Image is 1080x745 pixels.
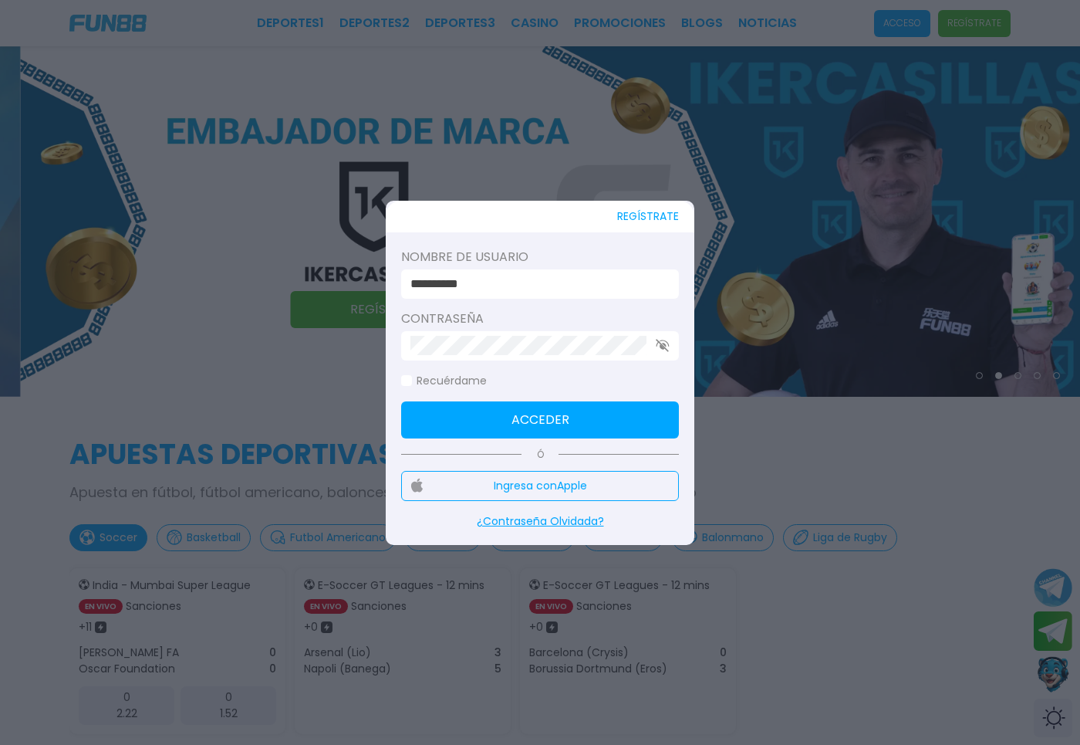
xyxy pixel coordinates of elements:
label: Nombre de usuario [401,248,679,266]
p: ¿Contraseña Olvidada? [401,513,679,530]
label: Recuérdame [401,373,487,389]
p: Ó [401,448,679,462]
label: Contraseña [401,310,679,328]
button: Acceder [401,401,679,439]
button: Ingresa conApple [401,471,679,501]
button: REGÍSTRATE [617,201,679,232]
